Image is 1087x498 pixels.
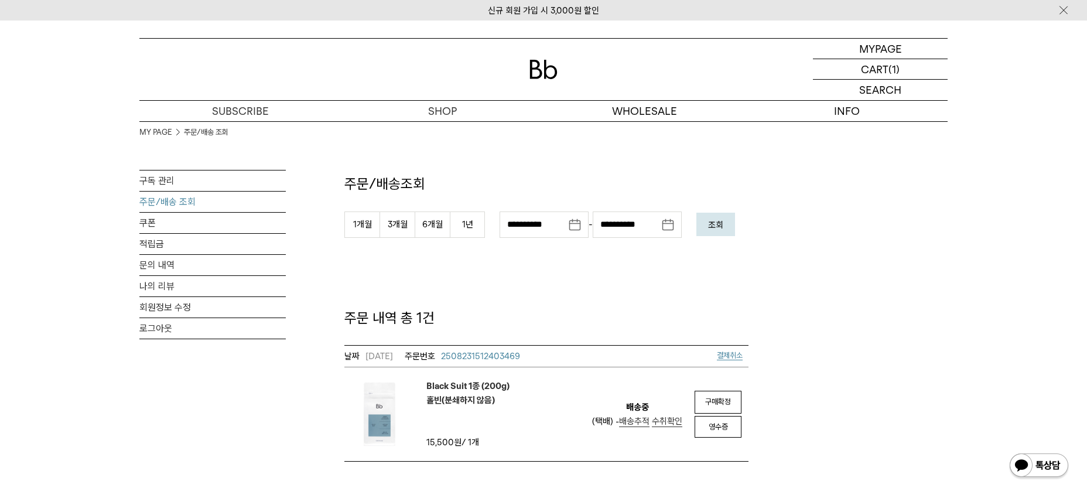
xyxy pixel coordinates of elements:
a: 로그아웃 [139,318,286,339]
img: Black Suit [344,379,415,449]
a: 나의 리뷰 [139,276,286,296]
p: WHOLESALE [543,101,746,121]
em: 조회 [708,220,723,230]
p: INFO [746,101,948,121]
td: / 1개 [426,435,526,449]
button: 3개월 [380,212,415,238]
a: 주문/배송 조회 [184,127,228,138]
span: 영수증 [709,422,728,431]
a: 주문/배송 조회 [139,192,286,212]
strong: 15,500원 [426,437,462,448]
a: 적립금 [139,234,286,254]
a: Black Suit 1종 (200g)홀빈(분쇄하지 않음) [426,379,510,407]
div: (택배) - [592,414,682,428]
em: 배송중 [626,400,649,414]
a: 배송추적 [619,416,650,427]
p: 주문 내역 총 1건 [344,308,748,328]
button: 1년 [450,212,485,238]
span: 배송추적 [619,416,650,427]
em: [DATE] [344,349,393,363]
p: MYPAGE [859,39,902,59]
a: 구독 관리 [139,170,286,191]
button: 1개월 [344,212,380,238]
a: 영수증 [695,416,741,438]
button: 조회 [696,213,735,236]
a: 결제취소 [717,351,743,360]
p: 주문/배송조회 [344,174,748,194]
a: SHOP [341,101,543,121]
div: - [500,212,682,238]
em: Black Suit 1종 (200g) 홀빈(분쇄하지 않음) [426,379,510,407]
a: CART (1) [813,59,948,80]
span: 수취확인 [652,416,682,427]
button: 6개월 [415,212,450,238]
span: 2508231512403469 [441,351,520,361]
a: 수취확인 [652,416,682,427]
a: 쿠폰 [139,213,286,233]
img: 로고 [529,60,558,79]
a: SUBSCRIBE [139,101,341,121]
p: CART [861,59,888,79]
p: SEARCH [859,80,901,100]
a: 2508231512403469 [405,349,520,363]
a: 회원정보 수정 [139,297,286,318]
span: 구매확정 [705,397,731,406]
a: MY PAGE [139,127,172,138]
a: MYPAGE [813,39,948,59]
img: 카카오톡 채널 1:1 채팅 버튼 [1009,452,1069,480]
a: 문의 내역 [139,255,286,275]
p: (1) [888,59,900,79]
a: 신규 회원 가입 시 3,000원 할인 [488,5,599,16]
a: 구매확정 [695,391,741,414]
